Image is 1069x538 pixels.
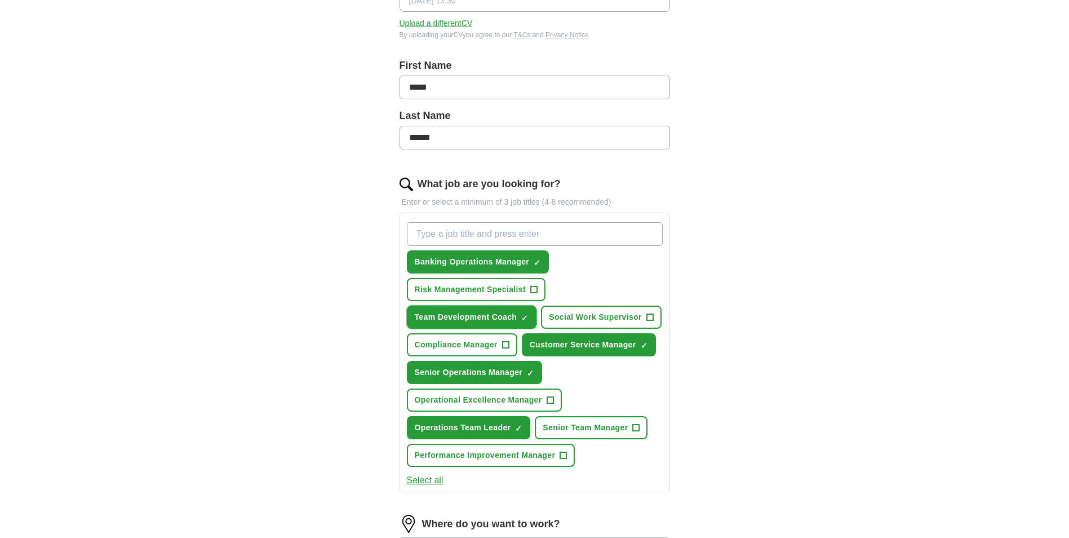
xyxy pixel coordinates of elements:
[400,196,670,208] p: Enter or select a minimum of 3 job titles (4-8 recommended)
[407,474,443,487] button: Select all
[415,339,498,351] span: Compliance Manager
[415,394,542,406] span: Operational Excellence Manager
[527,369,534,378] span: ✓
[400,30,670,40] div: By uploading your CV you agree to our and .
[400,515,418,533] img: location.png
[415,367,523,378] span: Senior Operations Manager
[422,517,560,532] label: Where do you want to work?
[407,278,545,301] button: Risk Management Specialist
[407,416,531,439] button: Operations Team Leader✓
[407,389,562,412] button: Operational Excellence Manager
[400,108,670,124] label: Last Name
[407,250,549,274] button: Banking Operations Manager✓
[415,256,530,268] span: Banking Operations Manager
[415,422,511,434] span: Operations Team Leader
[415,449,556,461] span: Performance Improvement Manager
[543,422,628,434] span: Senior Team Manager
[400,17,473,29] button: Upload a differentCV
[407,222,663,246] input: Type a job title and press enter
[400,178,413,191] img: search.png
[535,416,647,439] button: Senior Team Manager
[641,341,647,350] span: ✓
[415,284,526,296] span: Risk Management Specialist
[549,311,642,323] span: Social Work Supervisor
[415,311,517,323] span: Team Development Coach
[530,339,636,351] span: Customer Service Manager
[534,258,540,267] span: ✓
[400,58,670,73] label: First Name
[545,31,589,39] a: Privacy Notice
[513,31,530,39] a: T&Cs
[407,333,517,356] button: Compliance Manager
[521,314,528,323] span: ✓
[418,177,561,192] label: What job are you looking for?
[515,424,522,433] span: ✓
[407,361,543,384] button: Senior Operations Manager✓
[407,444,575,467] button: Performance Improvement Manager
[407,306,537,329] button: Team Development Coach✓
[541,306,662,329] button: Social Work Supervisor
[522,333,656,356] button: Customer Service Manager✓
